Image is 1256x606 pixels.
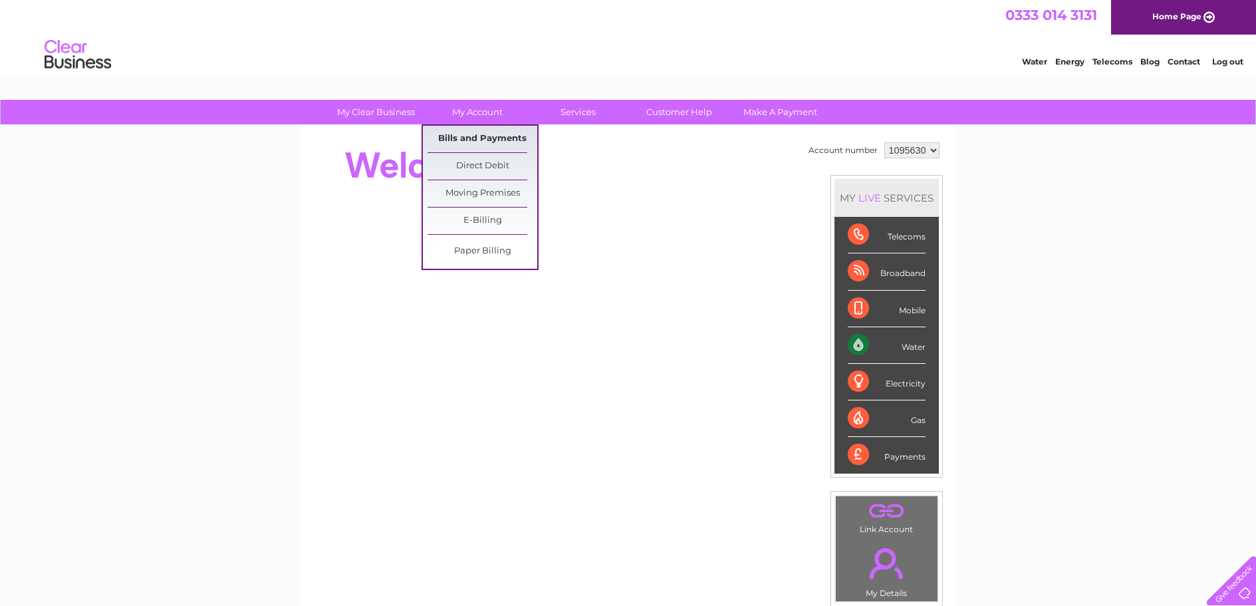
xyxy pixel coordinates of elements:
[805,139,881,162] td: Account number
[428,238,537,265] a: Paper Billing
[848,437,926,473] div: Payments
[848,364,926,400] div: Electricity
[1140,57,1160,67] a: Blog
[848,291,926,327] div: Mobile
[422,100,532,124] a: My Account
[1092,57,1132,67] a: Telecoms
[1212,57,1243,67] a: Log out
[1168,57,1200,67] a: Contact
[321,100,431,124] a: My Clear Business
[624,100,734,124] a: Customer Help
[835,537,938,602] td: My Details
[848,253,926,290] div: Broadband
[1022,57,1047,67] a: Water
[44,35,112,75] img: logo.png
[428,153,537,180] a: Direct Debit
[314,7,943,65] div: Clear Business is a trading name of Verastar Limited (registered in [GEOGRAPHIC_DATA] No. 3667643...
[834,179,939,217] div: MY SERVICES
[856,192,884,204] div: LIVE
[428,126,537,152] a: Bills and Payments
[848,400,926,437] div: Gas
[839,540,934,587] a: .
[839,500,934,523] a: .
[835,496,938,537] td: Link Account
[428,208,537,234] a: E-Billing
[725,100,835,124] a: Make A Payment
[1005,7,1097,23] a: 0333 014 3131
[428,180,537,207] a: Moving Premises
[848,217,926,253] div: Telecoms
[848,327,926,364] div: Water
[1055,57,1084,67] a: Energy
[523,100,633,124] a: Services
